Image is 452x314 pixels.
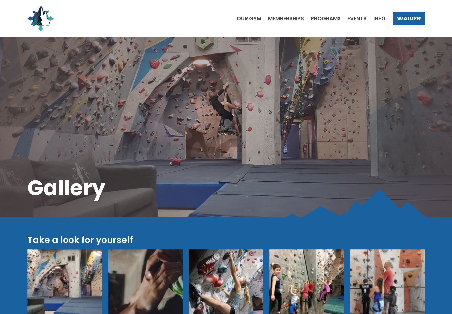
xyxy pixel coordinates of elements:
[27,234,425,246] h2: Take a look for yourself
[367,16,385,21] a: Info
[230,16,261,21] a: Our Gym
[261,16,304,21] a: Memberships
[27,5,54,32] img: North Wall Logo
[311,16,341,21] span: Programs
[341,16,367,21] a: Events
[397,16,421,21] span: Waiver
[393,12,425,25] a: Waiver
[268,16,304,21] span: Memberships
[27,174,425,203] h1: Gallery
[347,16,367,21] span: Events
[304,16,341,21] a: Programs
[237,16,261,21] span: Our Gym
[373,16,385,21] span: Info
